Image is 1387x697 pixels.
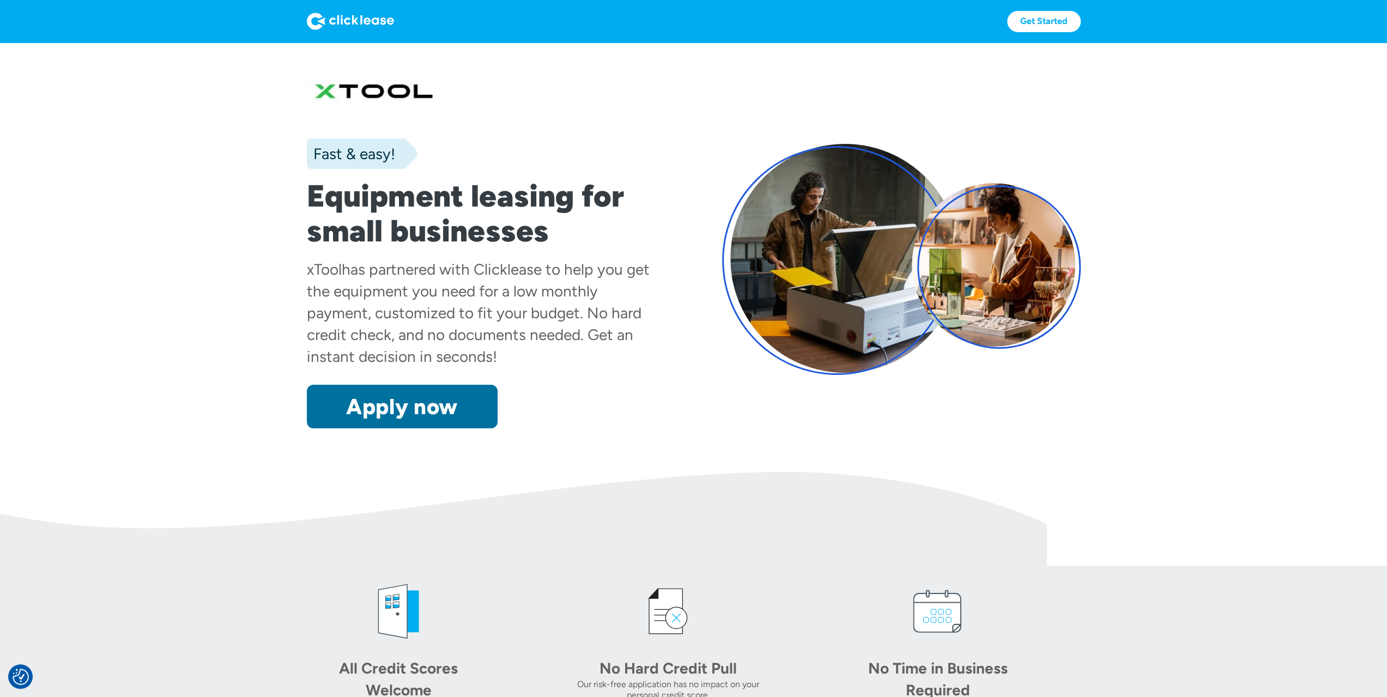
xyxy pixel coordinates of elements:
[1007,11,1081,32] a: Get Started
[307,260,650,366] div: has partnered with Clicklease to help you get the equipment you need for a low monthly payment, c...
[366,579,431,644] img: welcome icon
[13,669,29,685] button: Consent Preferences
[307,13,394,30] img: Logo
[307,385,498,428] a: Apply now
[635,579,701,644] img: credit icon
[307,260,342,278] div: xTool
[307,179,665,249] h1: Equipment leasing for small businesses
[592,657,744,679] div: No Hard Credit Pull
[307,143,395,165] div: Fast & easy!
[13,669,29,685] img: Revisit consent button
[905,579,970,644] img: calendar icon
